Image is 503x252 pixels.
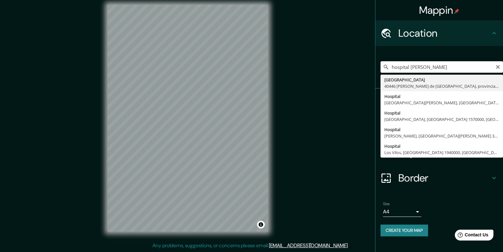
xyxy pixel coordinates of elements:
button: Clear [495,63,500,70]
div: Layout [375,140,503,165]
div: [GEOGRAPHIC_DATA], [GEOGRAPHIC_DATA] 1570000, [GEOGRAPHIC_DATA] [384,116,499,122]
button: Create your map [381,225,428,236]
img: pin-icon.png [454,9,459,14]
label: Size [383,201,390,207]
button: Toggle attribution [257,221,265,228]
div: 40446 [PERSON_NAME] de [GEOGRAPHIC_DATA], provincia [PERSON_NAME][GEOGRAPHIC_DATA], [GEOGRAPHIC_D... [384,83,499,89]
div: Border [375,165,503,191]
div: . [350,242,351,249]
input: Pick your city or area [381,61,503,73]
div: [PERSON_NAME], [GEOGRAPHIC_DATA][PERSON_NAME] 3380000, [GEOGRAPHIC_DATA] [384,133,499,139]
h4: Location [398,27,490,40]
div: . [349,242,350,249]
div: Hospital [384,93,499,100]
div: A4 [383,207,421,217]
p: Any problems, suggestions, or concerns please email . [152,242,349,249]
div: Hospital [384,126,499,133]
div: [GEOGRAPHIC_DATA][PERSON_NAME], [GEOGRAPHIC_DATA] 8050000, [GEOGRAPHIC_DATA] [384,100,499,106]
div: Pins [375,89,503,114]
canvas: Map [107,5,268,232]
div: Los Vilos, [GEOGRAPHIC_DATA] 1940000, [GEOGRAPHIC_DATA] [384,149,499,156]
div: [GEOGRAPHIC_DATA] [384,77,499,83]
div: Hospital [384,110,499,116]
h4: Mappin [419,4,460,17]
div: Style [375,114,503,140]
a: [EMAIL_ADDRESS][DOMAIN_NAME] [269,242,348,249]
iframe: Help widget launcher [446,227,496,245]
div: Location [375,20,503,46]
div: Hospital [384,143,499,149]
h4: Layout [398,146,490,159]
h4: Border [398,172,490,184]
